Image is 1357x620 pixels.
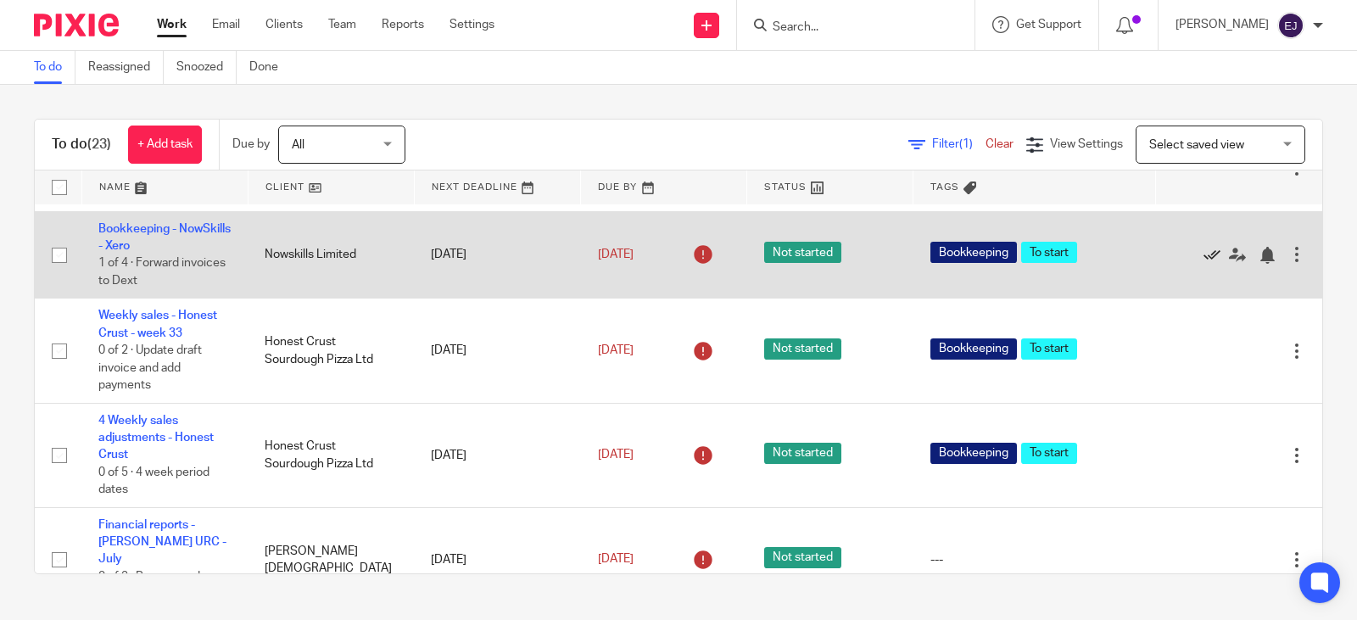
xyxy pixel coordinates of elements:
a: To do [34,51,75,84]
a: Settings [450,16,494,33]
input: Search [771,20,924,36]
a: Financial reports - [PERSON_NAME] URC - July [98,519,226,566]
span: To start [1021,443,1077,464]
img: svg%3E [1277,12,1304,39]
a: Mark as done [1203,246,1229,263]
span: Select saved view [1149,139,1244,151]
span: Not started [764,242,841,263]
td: Honest Crust Sourdough Pizza Ltd [248,299,414,403]
a: Reports [382,16,424,33]
td: Honest Crust Sourdough Pizza Ltd [248,403,414,507]
h1: To do [52,136,111,154]
span: (23) [87,137,111,151]
span: Tags [930,182,959,192]
td: Nowskills Limited [248,211,414,299]
span: Get Support [1016,19,1081,31]
a: Done [249,51,291,84]
a: Reassigned [88,51,164,84]
span: [DATE] [598,344,634,356]
span: To start [1021,338,1077,360]
span: Not started [764,547,841,568]
span: Bookkeeping [930,338,1017,360]
span: View Settings [1050,138,1123,150]
a: Clear [986,138,1014,150]
a: Email [212,16,240,33]
div: --- [930,551,1139,568]
span: 0 of 2 · Prepare and check reports [98,571,200,600]
span: Not started [764,443,841,464]
td: [DATE] [414,211,580,299]
span: Bookkeeping [930,242,1017,263]
a: + Add task [128,126,202,164]
a: Team [328,16,356,33]
a: Snoozed [176,51,237,84]
td: [DATE] [414,403,580,507]
span: Not started [764,338,841,360]
p: [PERSON_NAME] [1176,16,1269,33]
span: Filter [932,138,986,150]
td: [DATE] [414,299,580,403]
span: 1 of 4 · Forward invoices to Dext [98,257,226,287]
span: (1) [959,138,973,150]
span: All [292,139,304,151]
span: To start [1021,242,1077,263]
a: 4 Weekly sales adjustments - Honest Crust [98,415,214,461]
img: Pixie [34,14,119,36]
span: [DATE] [598,249,634,260]
a: Bookkeeping - NowSkills - Xero [98,223,231,252]
span: 0 of 5 · 4 week period dates [98,466,209,496]
a: Work [157,16,187,33]
td: [PERSON_NAME] [DEMOGRAPHIC_DATA] [248,507,414,612]
span: Bookkeeping [930,443,1017,464]
span: 0 of 2 · Update draft invoice and add payments [98,344,202,391]
span: [DATE] [598,554,634,566]
a: Clients [265,16,303,33]
span: [DATE] [598,450,634,461]
td: [DATE] [414,507,580,612]
p: Due by [232,136,270,153]
a: Weekly sales - Honest Crust - week 33 [98,310,217,338]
